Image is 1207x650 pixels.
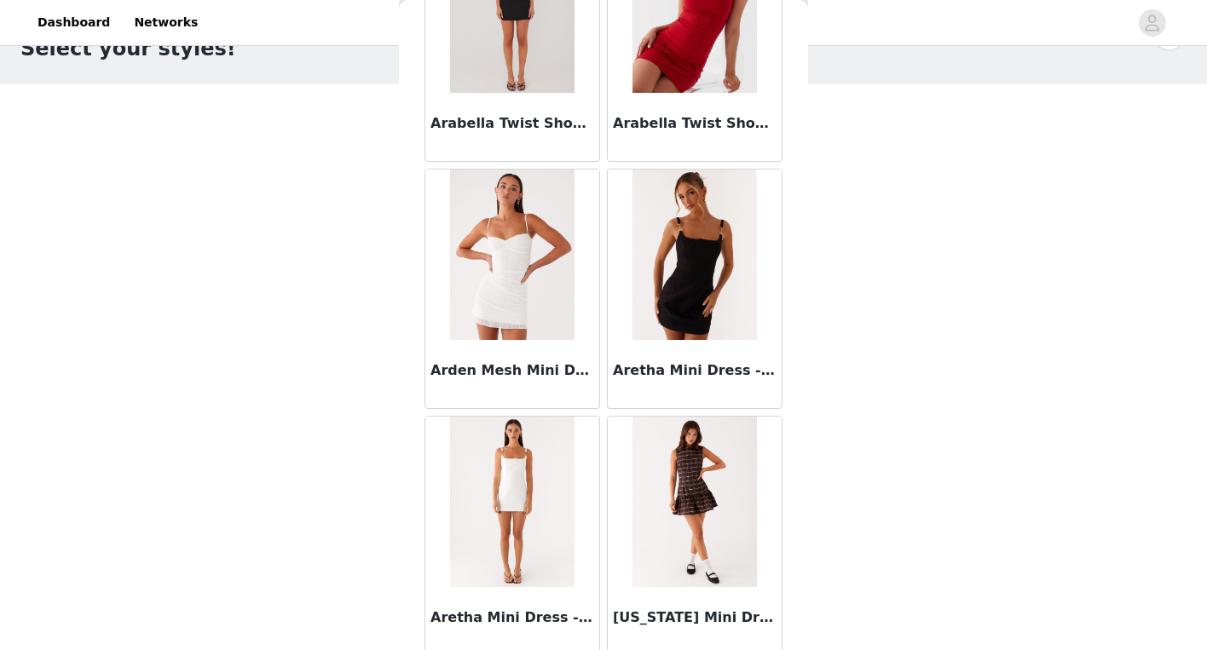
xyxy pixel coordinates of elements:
img: Arizona Mini Dress - Brown Black Check [632,417,756,587]
h1: Select your styles! [20,33,236,64]
a: Dashboard [27,3,120,42]
h3: Arden Mesh Mini Dress - White [430,360,594,381]
h3: Aretha Mini Dress - Black [613,360,777,381]
div: avatar [1144,9,1160,37]
h3: [US_STATE] Mini Dress - Brown Black Check [613,607,777,628]
h3: Arabella Twist Shoulder Mini Dress - Red [613,113,777,134]
img: Aretha Mini Dress - White [450,417,574,587]
h3: Aretha Mini Dress - White [430,607,594,628]
img: Aretha Mini Dress - Black [632,170,756,340]
a: Networks [124,3,208,42]
img: Arden Mesh Mini Dress - White [450,170,574,340]
h3: Arabella Twist Shoulder Mini Dress - Black [430,113,594,134]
